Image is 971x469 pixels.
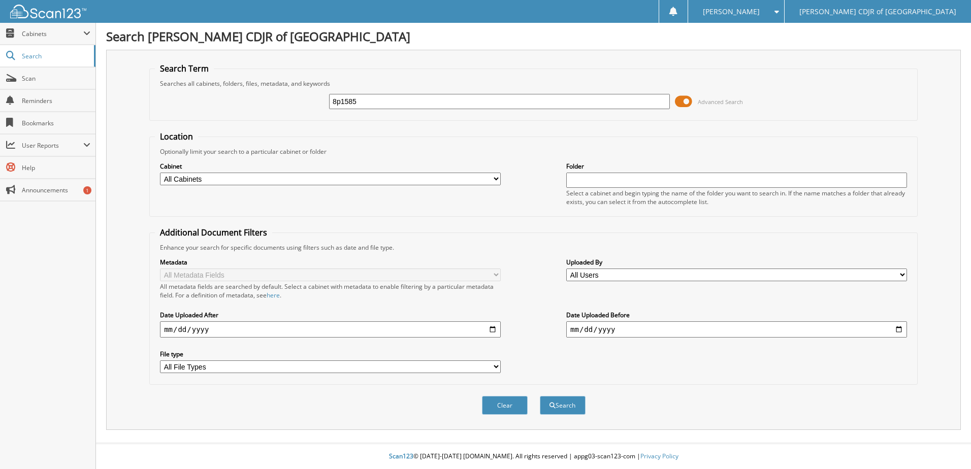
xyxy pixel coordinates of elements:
[22,163,90,172] span: Help
[83,186,91,194] div: 1
[566,258,907,266] label: Uploaded By
[920,420,971,469] iframe: Chat Widget
[799,9,956,15] span: [PERSON_NAME] CDJR of [GEOGRAPHIC_DATA]
[160,311,501,319] label: Date Uploaded After
[155,243,912,252] div: Enhance your search for specific documents using filters such as date and file type.
[155,131,198,142] legend: Location
[566,321,907,338] input: end
[566,162,907,171] label: Folder
[160,282,501,299] div: All metadata fields are searched by default. Select a cabinet with metadata to enable filtering b...
[155,79,912,88] div: Searches all cabinets, folders, files, metadata, and keywords
[106,28,961,45] h1: Search [PERSON_NAME] CDJR of [GEOGRAPHIC_DATA]
[155,147,912,156] div: Optionally limit your search to a particular cabinet or folder
[22,119,90,127] span: Bookmarks
[160,321,501,338] input: start
[22,74,90,83] span: Scan
[96,444,971,469] div: © [DATE]-[DATE] [DOMAIN_NAME]. All rights reserved | appg03-scan123-com |
[155,227,272,238] legend: Additional Document Filters
[22,186,90,194] span: Announcements
[155,63,214,74] legend: Search Term
[10,5,86,18] img: scan123-logo-white.svg
[703,9,760,15] span: [PERSON_NAME]
[160,350,501,358] label: File type
[267,291,280,299] a: here
[540,396,586,415] button: Search
[640,452,678,460] a: Privacy Policy
[482,396,528,415] button: Clear
[22,52,89,60] span: Search
[566,189,907,206] div: Select a cabinet and begin typing the name of the folder you want to search in. If the name match...
[698,98,743,106] span: Advanced Search
[160,162,501,171] label: Cabinet
[566,311,907,319] label: Date Uploaded Before
[389,452,413,460] span: Scan123
[22,29,83,38] span: Cabinets
[22,141,83,150] span: User Reports
[160,258,501,266] label: Metadata
[22,96,90,105] span: Reminders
